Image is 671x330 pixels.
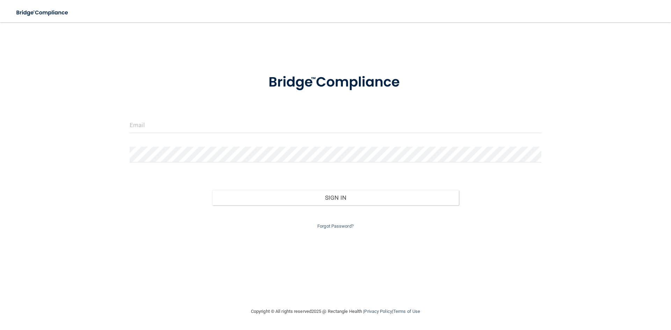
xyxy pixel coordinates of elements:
[317,223,354,229] a: Forgot Password?
[212,190,459,205] button: Sign In
[393,309,420,314] a: Terms of Use
[130,117,541,133] input: Email
[254,64,417,101] img: bridge_compliance_login_screen.278c3ca4.svg
[364,309,392,314] a: Privacy Policy
[10,6,75,20] img: bridge_compliance_login_screen.278c3ca4.svg
[208,300,463,323] div: Copyright © All rights reserved 2025 @ Rectangle Health | |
